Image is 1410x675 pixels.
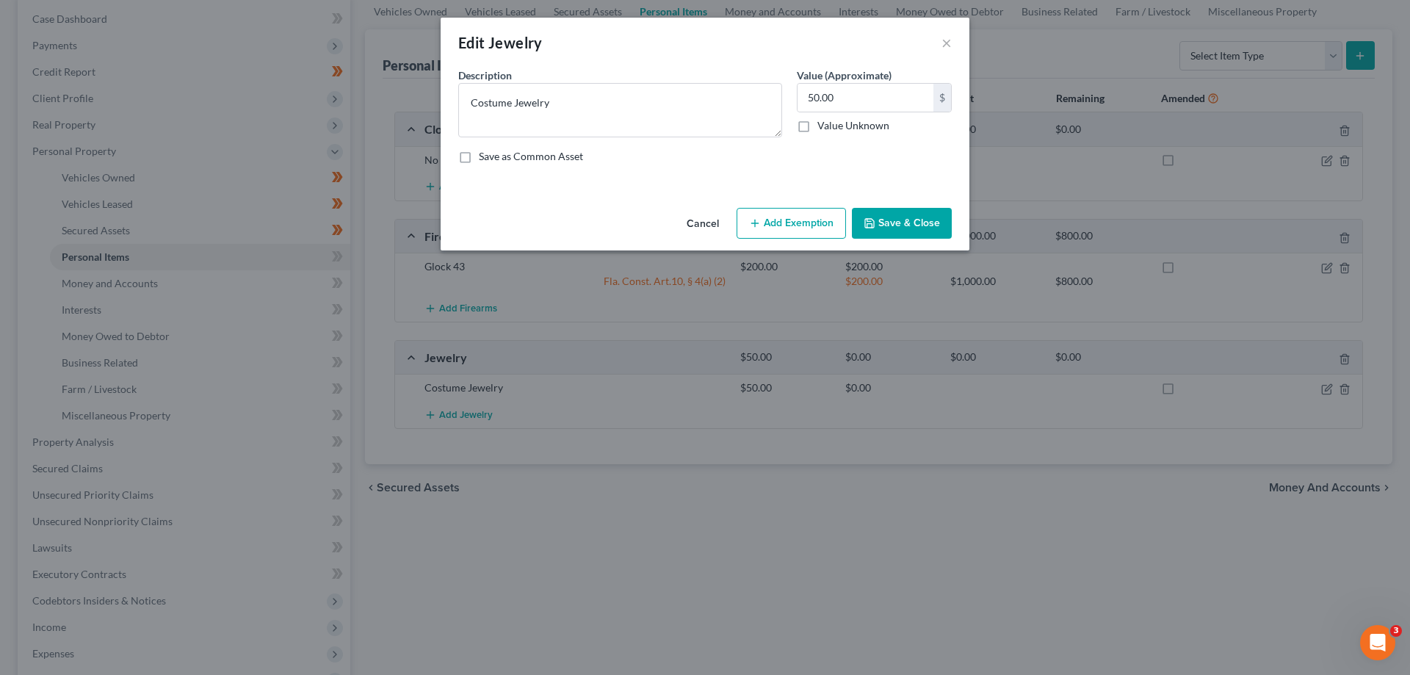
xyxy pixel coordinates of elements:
span: Description [458,69,512,82]
span: 3 [1390,625,1402,637]
div: Edit Jewelry [458,32,543,53]
iframe: Intercom live chat [1360,625,1395,660]
button: × [941,34,952,51]
label: Value Unknown [817,118,889,133]
div: $ [933,84,951,112]
label: Value (Approximate) [797,68,892,83]
input: 0.00 [798,84,933,112]
label: Save as Common Asset [479,149,583,164]
button: Save & Close [852,208,952,239]
button: Cancel [675,209,731,239]
button: Add Exemption [737,208,846,239]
